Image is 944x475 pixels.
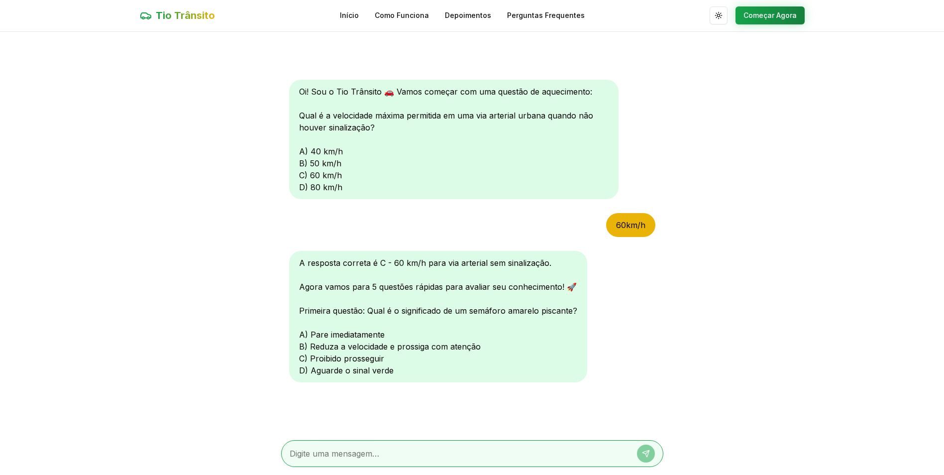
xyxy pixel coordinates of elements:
div: 60km/h [606,213,655,237]
button: Começar Agora [735,6,805,24]
a: Perguntas Frequentes [507,10,585,20]
a: Depoimentos [445,10,491,20]
a: Início [340,10,359,20]
div: Oi! Sou o Tio Trânsito 🚗 Vamos começar com uma questão de aquecimento: Qual é a velocidade máxima... [289,80,619,199]
span: Tio Trânsito [156,8,215,22]
div: A resposta correta é C - 60 km/h para via arterial sem sinalização. Agora vamos para 5 questões r... [289,251,587,382]
a: Tio Trânsito [140,8,215,22]
a: Como Funciona [375,10,429,20]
